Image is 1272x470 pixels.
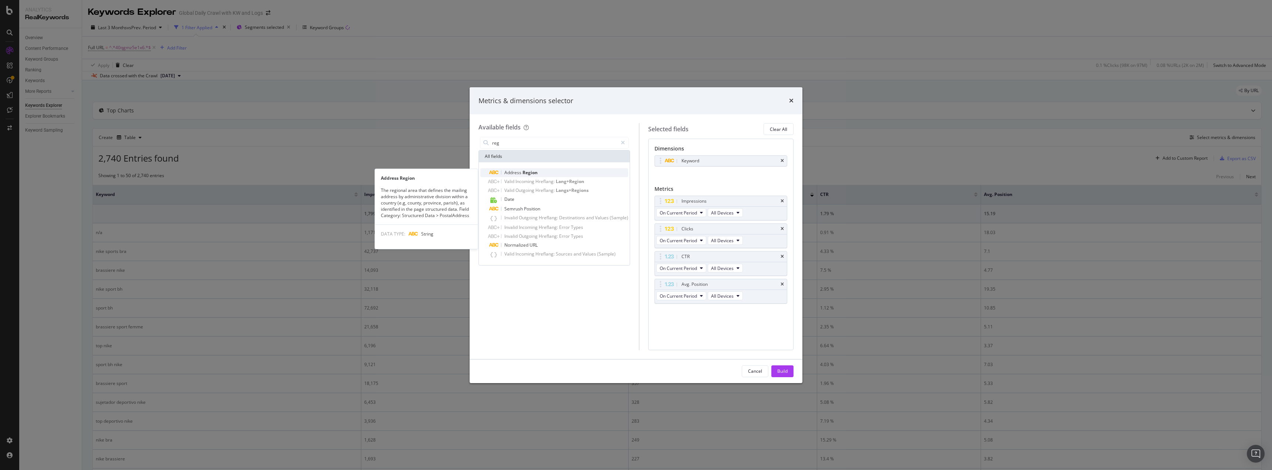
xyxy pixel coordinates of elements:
[742,365,768,377] button: Cancel
[681,157,699,165] div: Keyword
[535,178,556,185] span: Hreflang:
[504,169,522,176] span: Address
[574,251,582,257] span: and
[571,224,583,230] span: Types
[559,233,571,239] span: Error
[535,187,556,193] span: Hreflang:
[708,236,743,245] button: All Devices
[478,123,521,131] div: Available fields
[595,214,610,221] span: Values
[781,227,784,231] div: times
[586,214,595,221] span: and
[519,214,539,221] span: Outgoing
[504,251,515,257] span: Valid
[597,251,616,257] span: (Sample)
[515,251,535,257] span: Incoming
[681,197,707,205] div: Impressions
[530,242,538,248] span: URL
[781,159,784,163] div: times
[654,145,787,155] div: Dimensions
[556,178,584,185] span: Lang+Region
[654,155,787,166] div: Keywordtimes
[504,187,515,193] span: Valid
[771,365,794,377] button: Build
[519,233,539,239] span: Outgoing
[559,224,571,230] span: Error
[504,233,519,239] span: Invalid
[660,265,697,271] span: On Current Period
[375,175,478,181] div: Address Region
[539,224,559,230] span: Hreflang:
[519,224,539,230] span: Incoming
[535,251,556,257] span: Hreflang:
[610,214,628,221] span: (Sample)
[654,223,787,248] div: ClickstimesOn Current PeriodAll Devices
[781,282,784,287] div: times
[789,96,794,106] div: times
[522,169,538,176] span: Region
[571,233,583,239] span: Types
[770,126,787,132] div: Clear All
[654,185,787,196] div: Metrics
[656,236,706,245] button: On Current Period
[681,281,708,288] div: Avg. Position
[656,291,706,300] button: On Current Period
[656,208,706,217] button: On Current Period
[711,210,734,216] span: All Devices
[559,214,586,221] span: Destinations
[654,251,787,276] div: CTRtimesOn Current PeriodAll Devices
[1247,445,1265,463] div: Open Intercom Messenger
[777,368,788,374] div: Build
[582,251,597,257] span: Values
[764,123,794,135] button: Clear All
[478,96,573,106] div: Metrics & dimensions selector
[479,151,630,162] div: All fields
[708,291,743,300] button: All Devices
[708,264,743,273] button: All Devices
[504,196,514,202] span: Date
[654,279,787,304] div: Avg. PositiontimesOn Current PeriodAll Devices
[504,242,530,248] span: Normalized
[681,225,693,233] div: Clicks
[781,199,784,203] div: times
[656,264,706,273] button: On Current Period
[711,237,734,244] span: All Devices
[708,208,743,217] button: All Devices
[515,178,535,185] span: Incoming
[491,137,618,148] input: Search by field name
[504,224,519,230] span: Invalid
[660,237,697,244] span: On Current Period
[556,187,589,193] span: Langs+Regions
[660,293,697,299] span: On Current Period
[781,254,784,259] div: times
[515,187,535,193] span: Outgoing
[470,87,802,383] div: modal
[681,253,690,260] div: CTR
[648,125,689,133] div: Selected fields
[504,206,524,212] span: Semrush
[556,251,574,257] span: Sources
[711,265,734,271] span: All Devices
[375,187,478,219] div: The regional area that defines the mailing address by administrative division within a country (e...
[524,206,540,212] span: Position
[504,214,519,221] span: Invalid
[660,210,697,216] span: On Current Period
[539,214,559,221] span: Hreflang:
[711,293,734,299] span: All Devices
[748,368,762,374] div: Cancel
[539,233,559,239] span: Hreflang:
[654,196,787,220] div: ImpressionstimesOn Current PeriodAll Devices
[504,178,515,185] span: Valid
